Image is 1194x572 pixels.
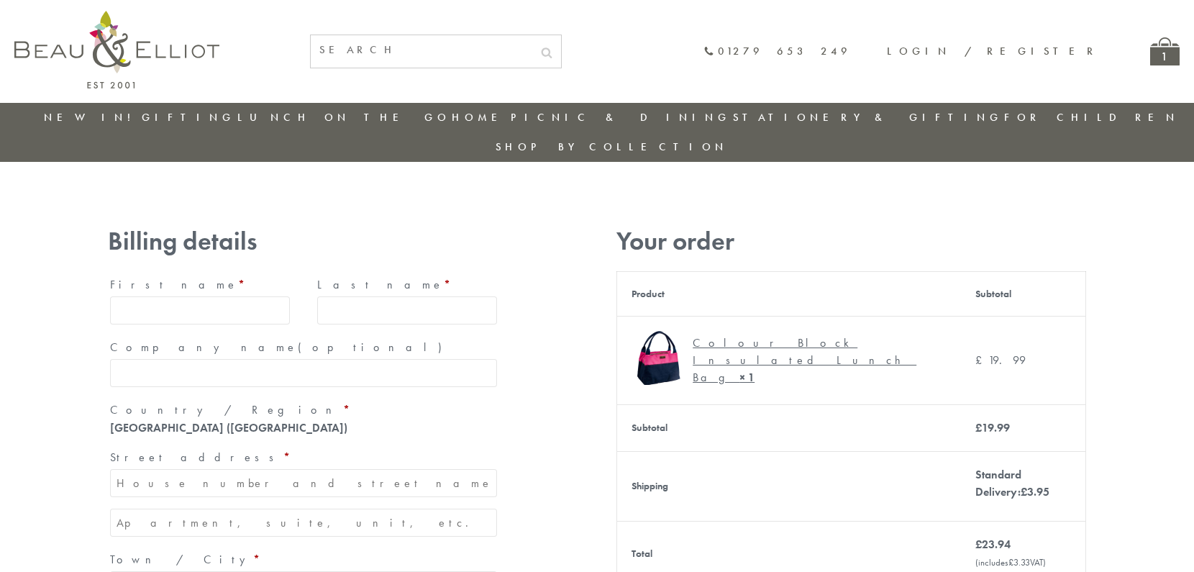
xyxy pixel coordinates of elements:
[496,140,728,154] a: Shop by collection
[632,331,947,390] a: Colour Block Insulated Lunch Bag Colour Block Insulated Lunch Bag× 1
[237,110,450,124] a: Lunch On The Go
[110,420,347,435] strong: [GEOGRAPHIC_DATA] ([GEOGRAPHIC_DATA])
[975,353,1026,368] bdi: 19.99
[110,336,497,359] label: Company name
[110,509,497,537] input: Apartment, suite, unit, etc. (optional)
[975,537,982,552] span: £
[110,446,497,469] label: Street address
[739,370,755,385] strong: × 1
[110,273,290,296] label: First name
[1150,37,1180,65] a: 1
[110,399,497,422] label: Country / Region
[1004,110,1179,124] a: For Children
[142,110,235,124] a: Gifting
[632,331,685,385] img: Colour Block Insulated Lunch Bag
[108,227,499,256] h3: Billing details
[617,451,961,521] th: Shipping
[511,110,731,124] a: Picnic & Dining
[317,273,497,296] label: Last name
[975,420,1010,435] bdi: 19.99
[703,45,851,58] a: 01279 653 249
[975,353,988,368] span: £
[975,420,982,435] span: £
[975,467,1049,499] label: Standard Delivery:
[975,556,1046,568] small: (includes VAT)
[733,110,1003,124] a: Stationery & Gifting
[1008,556,1030,568] span: 3.33
[298,340,450,355] span: (optional)
[961,271,1086,316] th: Subtotal
[693,335,936,386] div: Colour Block Insulated Lunch Bag
[110,469,497,497] input: House number and street name
[617,404,961,451] th: Subtotal
[617,271,961,316] th: Product
[1008,556,1013,568] span: £
[452,110,509,124] a: Home
[887,44,1100,58] a: Login / Register
[975,537,1011,552] bdi: 23.94
[616,227,1086,256] h3: Your order
[1021,484,1027,499] span: £
[14,11,219,88] img: logo
[1021,484,1049,499] bdi: 3.95
[44,110,140,124] a: New in!
[110,548,497,571] label: Town / City
[311,35,532,65] input: SEARCH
